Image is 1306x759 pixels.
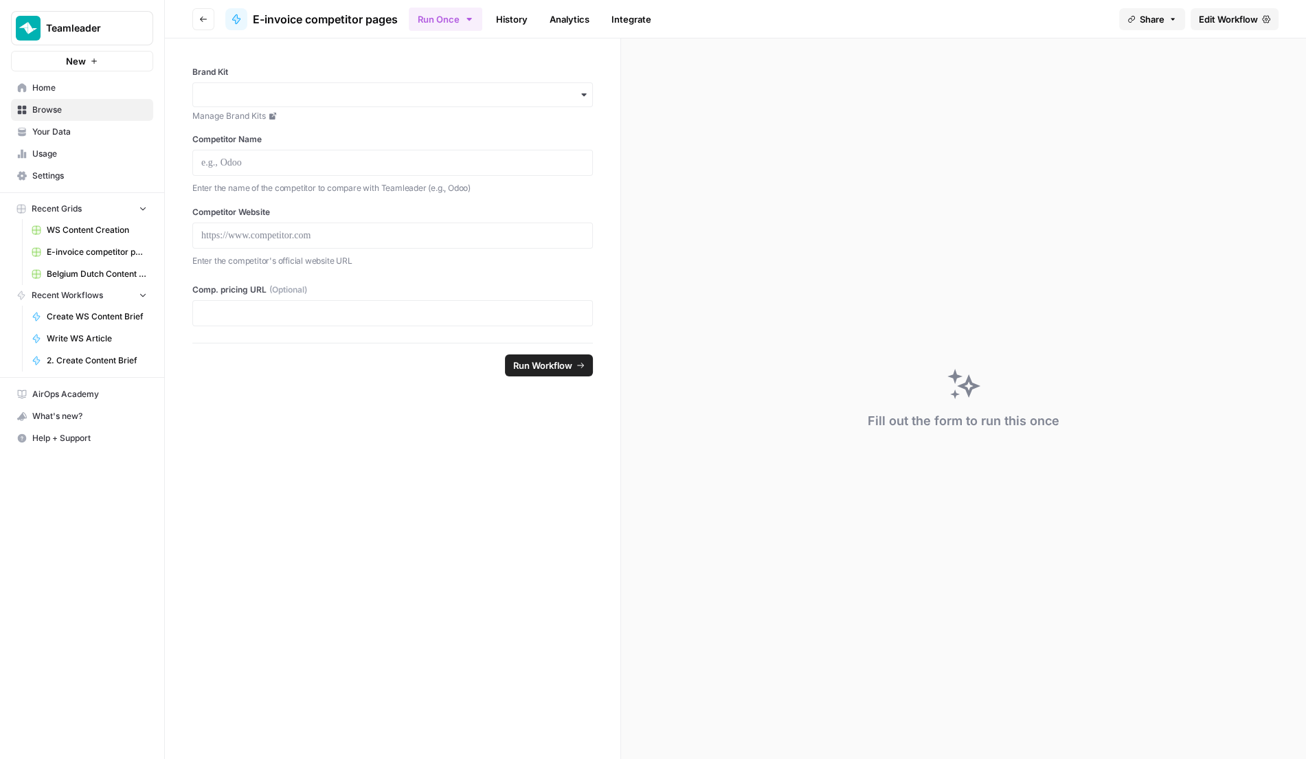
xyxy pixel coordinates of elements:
[192,133,593,146] label: Competitor Name
[11,383,153,405] a: AirOps Academy
[253,11,398,27] span: E-invoice competitor pages
[25,219,153,241] a: WS Content Creation
[47,224,147,236] span: WS Content Creation
[192,254,593,268] p: Enter the competitor's official website URL
[1191,8,1279,30] a: Edit Workflow
[11,99,153,121] a: Browse
[192,66,593,78] label: Brand Kit
[1140,12,1164,26] span: Share
[46,21,129,35] span: Teamleader
[513,359,572,372] span: Run Workflow
[11,405,153,427] button: What's new?
[32,203,82,215] span: Recent Grids
[409,8,482,31] button: Run Once
[47,310,147,323] span: Create WS Content Brief
[25,328,153,350] a: Write WS Article
[47,354,147,367] span: 2. Create Content Brief
[11,121,153,143] a: Your Data
[11,165,153,187] a: Settings
[11,199,153,219] button: Recent Grids
[12,406,153,427] div: What's new?
[11,77,153,99] a: Home
[47,332,147,345] span: Write WS Article
[66,54,86,68] span: New
[25,241,153,263] a: E-invoice competitor pages Grid
[11,11,153,45] button: Workspace: Teamleader
[269,284,307,296] span: (Optional)
[505,354,593,376] button: Run Workflow
[32,170,147,182] span: Settings
[488,8,536,30] a: History
[225,8,398,30] a: E-invoice competitor pages
[32,82,147,94] span: Home
[868,411,1059,431] div: Fill out the form to run this once
[25,350,153,372] a: 2. Create Content Brief
[47,246,147,258] span: E-invoice competitor pages Grid
[192,284,593,296] label: Comp. pricing URL
[192,181,593,195] p: Enter the name of the competitor to compare with Teamleader (e.g., Odoo)
[25,263,153,285] a: Belgium Dutch Content Creation
[11,51,153,71] button: New
[1119,8,1185,30] button: Share
[25,306,153,328] a: Create WS Content Brief
[47,268,147,280] span: Belgium Dutch Content Creation
[32,388,147,400] span: AirOps Academy
[32,289,103,302] span: Recent Workflows
[1199,12,1258,26] span: Edit Workflow
[32,432,147,444] span: Help + Support
[32,148,147,160] span: Usage
[192,110,593,122] a: Manage Brand Kits
[16,16,41,41] img: Teamleader Logo
[192,206,593,218] label: Competitor Website
[32,126,147,138] span: Your Data
[11,285,153,306] button: Recent Workflows
[11,143,153,165] a: Usage
[603,8,660,30] a: Integrate
[32,104,147,116] span: Browse
[11,427,153,449] button: Help + Support
[541,8,598,30] a: Analytics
